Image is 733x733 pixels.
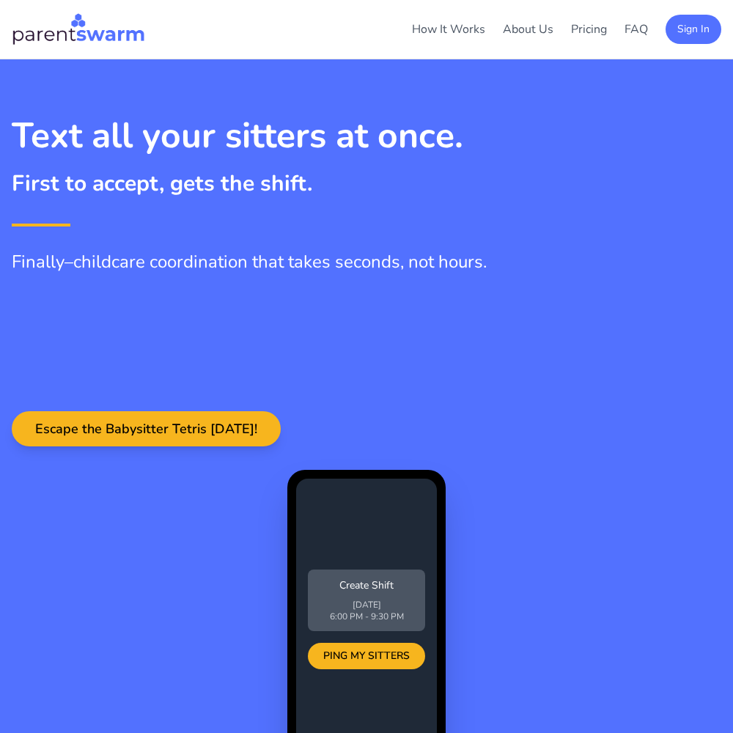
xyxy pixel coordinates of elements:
a: Sign In [666,21,721,37]
a: Escape the Babysitter Tetris [DATE]! [12,421,281,438]
p: Create Shift [317,578,416,593]
a: How It Works [412,21,485,37]
a: About Us [503,21,553,37]
a: Pricing [571,21,607,37]
a: FAQ [625,21,648,37]
button: Sign In [666,15,721,44]
p: 6:00 PM - 9:30 PM [317,611,416,622]
p: [DATE] [317,599,416,611]
button: Escape the Babysitter Tetris [DATE]! [12,411,281,446]
div: PING MY SITTERS [308,643,425,669]
img: Parentswarm Logo [12,12,145,47]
